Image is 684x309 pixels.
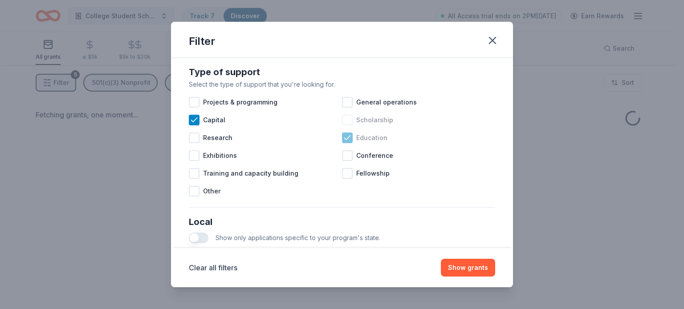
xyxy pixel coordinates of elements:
[203,132,232,143] span: Research
[441,259,495,277] button: Show grants
[203,168,298,179] span: Training and capacity building
[189,215,495,229] div: Local
[189,262,237,273] button: Clear all filters
[203,97,277,108] span: Projects & programming
[356,150,393,161] span: Conference
[203,186,220,197] span: Other
[189,34,215,48] div: Filter
[189,65,495,79] div: Type of support
[203,150,237,161] span: Exhibitions
[356,97,417,108] span: General operations
[216,234,380,241] span: Show only applications specific to your program's state.
[203,115,225,125] span: Capital
[189,79,495,90] div: Select the type of support that you're looking for.
[356,115,393,125] span: Scholarship
[356,132,387,143] span: Education
[356,168,390,179] span: Fellowship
